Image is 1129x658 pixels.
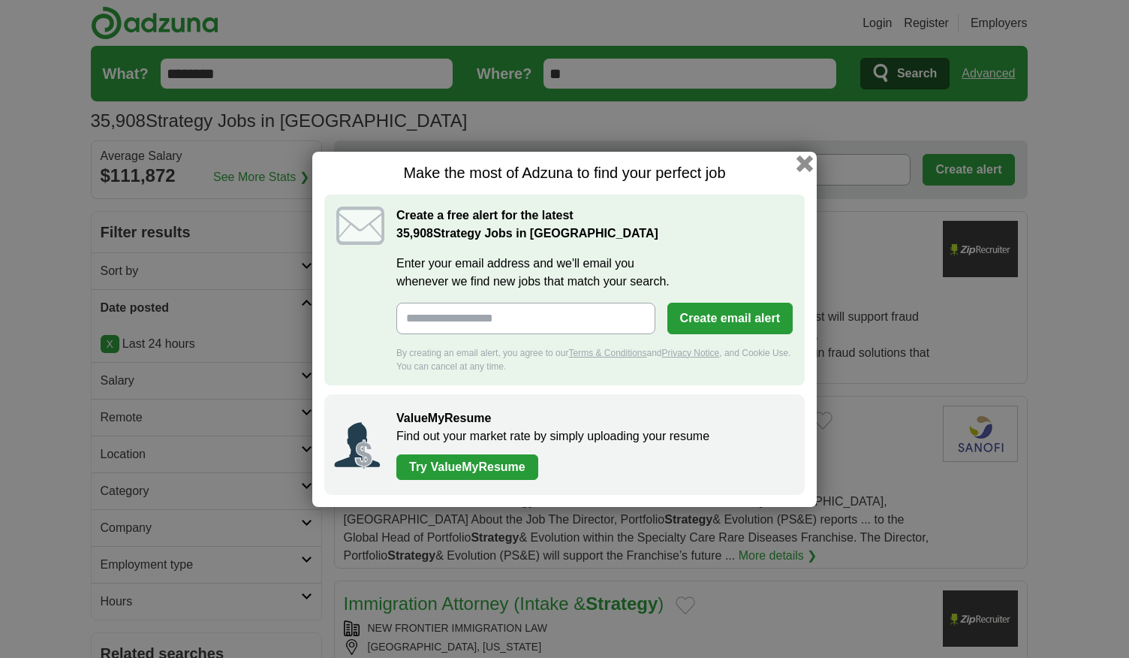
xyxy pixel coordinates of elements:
[396,255,793,291] label: Enter your email address and we'll email you whenever we find new jobs that match your search.
[396,225,433,243] span: 35,908
[396,346,793,373] div: By creating an email alert, you agree to our and , and Cookie Use. You can cancel at any time.
[662,348,720,358] a: Privacy Notice
[324,164,805,183] h1: Make the most of Adzuna to find your perfect job
[396,427,790,445] p: Find out your market rate by simply uploading your resume
[396,207,793,243] h2: Create a free alert for the latest
[396,454,538,480] a: Try ValueMyResume
[396,227,658,240] strong: Strategy Jobs in [GEOGRAPHIC_DATA]
[396,409,790,427] h2: ValueMyResume
[667,303,793,334] button: Create email alert
[568,348,646,358] a: Terms & Conditions
[336,207,384,245] img: icon_email.svg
